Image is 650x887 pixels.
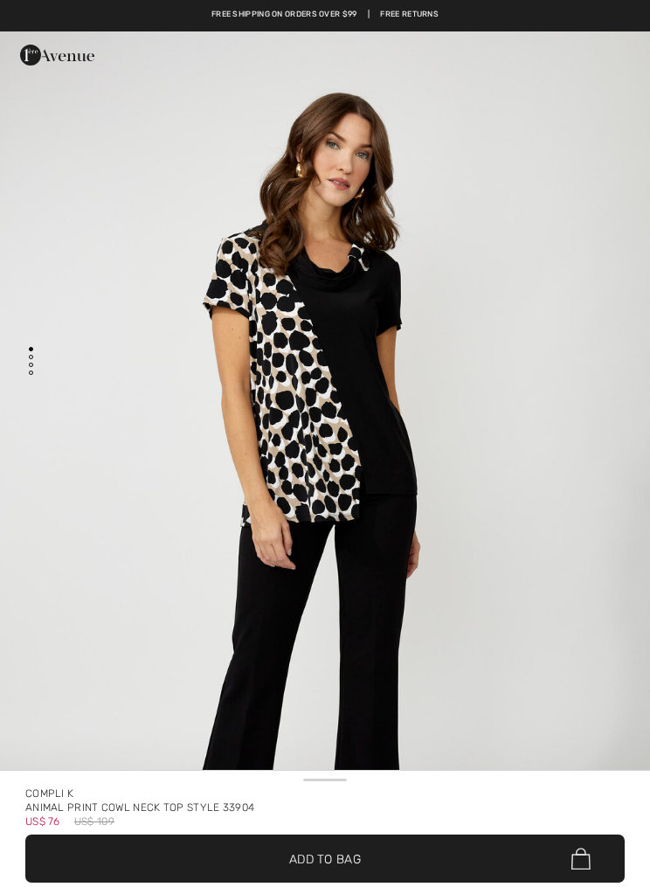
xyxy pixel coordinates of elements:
[25,800,625,814] div: Animal Print Cowl Neck Top Style 33904
[380,9,439,21] a: Free Returns
[25,809,60,828] span: US$ 76
[74,814,114,828] span: US$ 109
[368,9,370,21] span: |
[25,835,625,883] button: Add to Bag
[25,787,625,800] div: Compli K
[211,9,357,21] a: Free shipping on orders over $99
[20,47,94,62] a: 1ère Avenue
[20,38,94,73] img: 1ère Avenue
[571,848,591,870] img: Bag.svg
[289,849,361,868] span: Add to Bag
